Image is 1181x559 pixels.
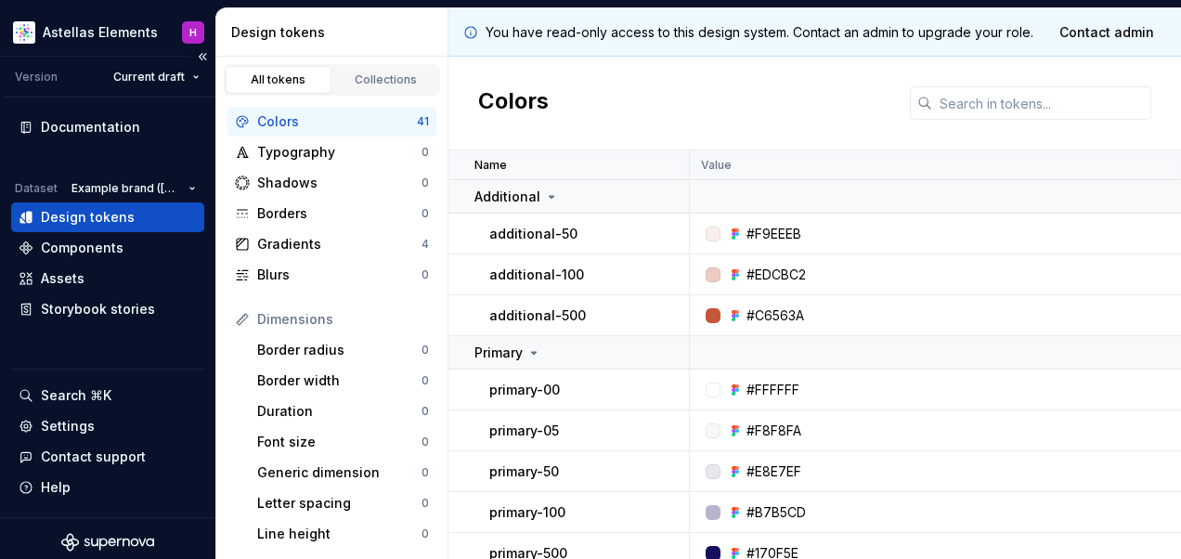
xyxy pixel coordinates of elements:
[11,294,204,324] a: Storybook stories
[746,381,799,399] div: #FFFFFF
[422,343,429,357] div: 0
[746,225,801,243] div: #F9EEEB
[15,70,58,84] div: Version
[11,233,204,263] a: Components
[1047,16,1166,49] a: Contact admin
[227,137,436,167] a: Typography0
[474,158,507,173] p: Name
[417,114,429,129] div: 41
[422,465,429,480] div: 0
[340,72,433,87] div: Collections
[257,371,422,390] div: Border width
[227,260,436,290] a: Blurs0
[422,373,429,388] div: 0
[11,112,204,142] a: Documentation
[489,266,584,284] p: additional-100
[250,335,436,365] a: Border radius0
[257,174,422,192] div: Shadows
[250,488,436,518] a: Letter spacing0
[250,366,436,396] a: Border width0
[422,206,429,221] div: 0
[71,181,181,196] span: Example brand ([GEOGRAPHIC_DATA])
[1059,23,1154,42] span: Contact admin
[257,204,422,223] div: Borders
[15,181,58,196] div: Dataset
[250,396,436,426] a: Duration0
[257,433,422,451] div: Font size
[257,463,422,482] div: Generic dimension
[11,411,204,441] a: Settings
[11,381,204,410] button: Search ⌘K
[422,267,429,282] div: 0
[11,473,204,502] button: Help
[489,503,565,522] p: primary-100
[489,225,578,243] p: additional-50
[489,306,586,325] p: additional-500
[746,462,801,481] div: #E8E7EF
[189,25,197,40] div: H
[41,208,135,227] div: Design tokens
[4,12,212,52] button: Astellas ElementsH
[250,458,436,487] a: Generic dimension0
[250,427,436,457] a: Font size0
[189,44,215,70] button: Collapse sidebar
[227,168,436,198] a: Shadows0
[257,402,422,421] div: Duration
[422,175,429,190] div: 0
[41,417,95,435] div: Settings
[257,341,422,359] div: Border radius
[11,264,204,293] a: Assets
[41,300,155,318] div: Storybook stories
[701,158,732,173] p: Value
[257,143,422,162] div: Typography
[41,118,140,136] div: Documentation
[746,306,804,325] div: #C6563A
[422,237,429,252] div: 4
[422,496,429,511] div: 0
[257,112,417,131] div: Colors
[474,188,540,206] p: Additional
[746,266,806,284] div: #EDCBC2
[257,310,429,329] div: Dimensions
[227,107,436,136] a: Colors41
[227,229,436,259] a: Gradients4
[474,344,523,362] p: Primary
[11,202,204,232] a: Design tokens
[227,199,436,228] a: Borders0
[41,269,84,288] div: Assets
[422,526,429,541] div: 0
[489,422,559,440] p: primary-05
[478,86,549,120] h2: Colors
[41,386,111,405] div: Search ⌘K
[63,175,204,201] button: Example brand ([GEOGRAPHIC_DATA])
[41,239,123,257] div: Components
[41,478,71,497] div: Help
[11,442,204,472] button: Contact support
[257,494,422,513] div: Letter spacing
[43,23,158,42] div: Astellas Elements
[13,21,35,44] img: b2369ad3-f38c-46c1-b2a2-f2452fdbdcd2.png
[257,266,422,284] div: Blurs
[257,235,422,253] div: Gradients
[105,64,208,90] button: Current draft
[232,72,325,87] div: All tokens
[422,145,429,160] div: 0
[489,381,560,399] p: primary-00
[61,533,154,552] svg: Supernova Logo
[746,422,801,440] div: #F8F8FA
[113,70,185,84] span: Current draft
[746,503,806,522] div: #B7B5CD
[250,519,436,549] a: Line height0
[231,23,440,42] div: Design tokens
[41,448,146,466] div: Contact support
[489,462,559,481] p: primary-50
[422,404,429,419] div: 0
[486,23,1033,42] p: You have read-only access to this design system. Contact an admin to upgrade your role.
[932,86,1151,120] input: Search in tokens...
[422,435,429,449] div: 0
[257,525,422,543] div: Line height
